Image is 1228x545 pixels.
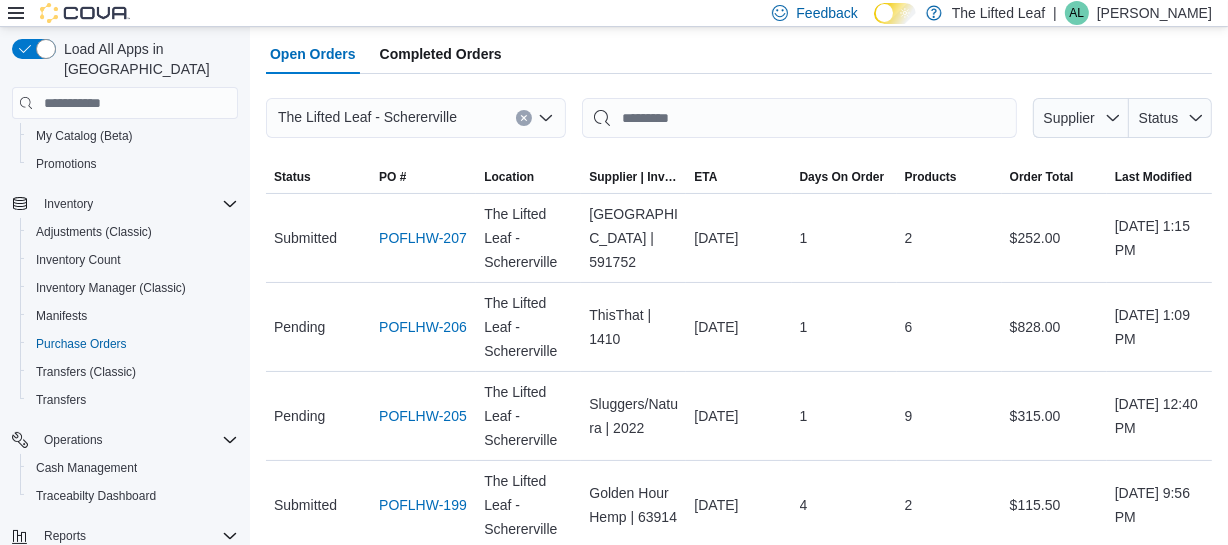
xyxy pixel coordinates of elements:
[484,469,573,541] span: The Lifted Leaf - Schererville
[1053,1,1057,25] p: |
[484,380,573,452] span: The Lifted Leaf - Schererville
[28,388,238,412] span: Transfers
[28,248,238,272] span: Inventory Count
[1065,1,1089,25] div: Anna Lutz
[270,34,356,74] span: Open Orders
[20,302,246,330] button: Manifests
[4,190,246,218] button: Inventory
[905,315,913,339] span: 6
[1107,206,1212,270] div: [DATE] 1:15 PM
[20,358,246,386] button: Transfers (Classic)
[20,330,246,358] button: Purchase Orders
[686,307,791,347] div: [DATE]
[686,218,791,258] div: [DATE]
[28,152,105,176] a: Promotions
[36,392,86,408] span: Transfers
[538,110,554,126] button: Open list of options
[379,226,467,250] a: POFLHW-207
[1139,110,1179,126] span: Status
[686,396,791,436] div: [DATE]
[28,456,145,480] a: Cash Management
[28,456,238,480] span: Cash Management
[1002,396,1107,436] div: $315.00
[379,493,467,517] a: POFLHW-199
[589,169,678,185] span: Supplier | Invoice Number
[36,428,238,452] span: Operations
[1107,473,1212,537] div: [DATE] 9:56 PM
[686,161,791,193] button: ETA
[28,304,238,328] span: Manifests
[484,169,534,185] div: Location
[20,122,246,150] button: My Catalog (Beta)
[28,388,94,412] a: Transfers
[1002,218,1107,258] div: $252.00
[36,460,137,476] span: Cash Management
[1010,169,1074,185] span: Order Total
[581,194,686,282] div: [GEOGRAPHIC_DATA] | 591752
[44,432,103,448] span: Operations
[20,218,246,246] button: Adjustments (Classic)
[800,404,808,428] span: 1
[476,161,581,193] button: Location
[28,332,238,356] span: Purchase Orders
[516,110,532,126] button: Clear input
[1107,295,1212,359] div: [DATE] 1:09 PM
[20,482,246,510] button: Traceabilty Dashboard
[28,220,160,244] a: Adjustments (Classic)
[874,24,875,25] span: Dark Mode
[274,169,311,185] span: Status
[36,280,186,296] span: Inventory Manager (Classic)
[28,248,129,272] a: Inventory Count
[1107,161,1212,193] button: Last Modified
[379,315,467,339] a: POFLHW-206
[36,224,152,240] span: Adjustments (Classic)
[28,124,238,148] span: My Catalog (Beta)
[484,202,573,274] span: The Lifted Leaf - Schererville
[1070,1,1085,25] span: AL
[36,488,156,504] span: Traceabilty Dashboard
[1107,384,1212,448] div: [DATE] 12:40 PM
[28,304,95,328] a: Manifests
[36,156,97,172] span: Promotions
[371,161,476,193] button: PO #
[28,220,238,244] span: Adjustments (Classic)
[380,34,502,74] span: Completed Orders
[581,384,686,448] div: Sluggers/Natura | 2022
[1097,1,1212,25] p: [PERSON_NAME]
[800,493,808,517] span: 4
[274,315,325,339] span: Pending
[1002,485,1107,525] div: $115.50
[379,169,406,185] span: PO #
[1129,98,1212,138] button: Status
[686,485,791,525] div: [DATE]
[28,484,238,508] span: Traceabilty Dashboard
[796,3,857,23] span: Feedback
[905,493,913,517] span: 2
[792,161,897,193] button: Days On Order
[56,39,238,79] span: Load All Apps in [GEOGRAPHIC_DATA]
[379,404,467,428] a: POFLHW-205
[897,161,1002,193] button: Products
[36,336,127,352] span: Purchase Orders
[44,196,93,212] span: Inventory
[44,528,86,544] span: Reports
[28,276,194,300] a: Inventory Manager (Classic)
[4,426,246,454] button: Operations
[274,226,337,250] span: Submitted
[28,360,238,384] span: Transfers (Classic)
[278,105,457,129] span: The Lifted Leaf - Schererville
[1002,307,1107,347] div: $828.00
[28,332,135,356] a: Purchase Orders
[28,360,144,384] a: Transfers (Classic)
[36,192,238,216] span: Inventory
[20,454,246,482] button: Cash Management
[28,484,164,508] a: Traceabilty Dashboard
[874,3,916,24] input: Dark Mode
[28,152,238,176] span: Promotions
[800,226,808,250] span: 1
[484,291,573,363] span: The Lifted Leaf - Schererville
[36,252,121,268] span: Inventory Count
[581,161,686,193] button: Supplier | Invoice Number
[28,124,141,148] a: My Catalog (Beta)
